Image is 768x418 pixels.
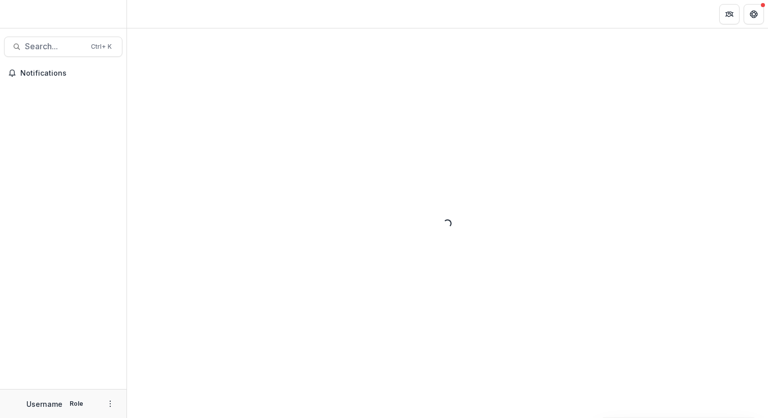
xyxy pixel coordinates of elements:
span: Notifications [20,69,118,78]
button: Notifications [4,65,122,81]
button: Partners [719,4,740,24]
span: Search... [25,42,85,51]
p: Role [67,399,86,408]
button: Get Help [744,4,764,24]
button: More [104,398,116,410]
div: Ctrl + K [89,41,114,52]
p: Username [26,399,62,409]
button: Search... [4,37,122,57]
